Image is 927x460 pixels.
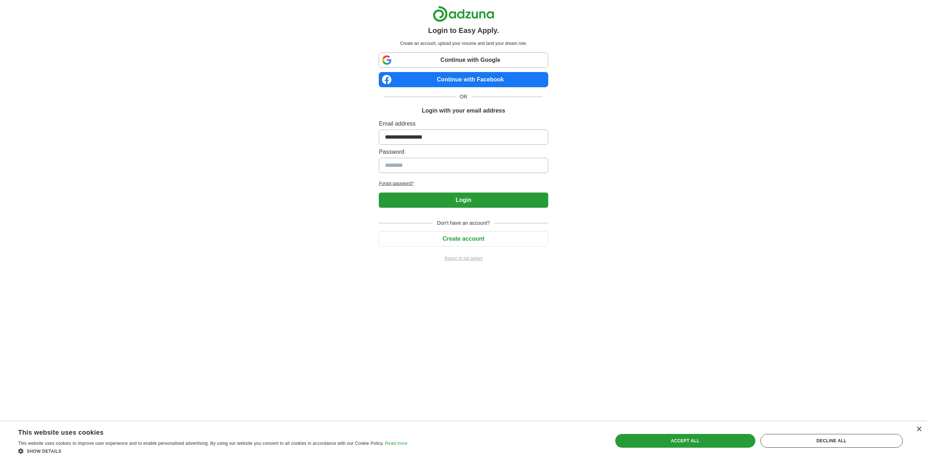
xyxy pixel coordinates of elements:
div: Close [916,427,922,432]
a: Forgot password? [379,180,548,187]
span: This website uses cookies to improve user experience and to enable personalised advertising. By u... [18,441,384,446]
a: Continue with Facebook [379,72,548,87]
span: Show details [27,449,62,454]
span: OR [456,93,472,101]
div: Accept all [615,434,755,448]
a: Read more, opens a new window [385,441,407,446]
button: Create account [379,231,548,246]
span: Don't have an account? [433,219,495,227]
a: Create account [379,236,548,242]
h1: Login with your email address [422,106,505,115]
div: Show details [18,447,407,455]
label: Password [379,148,548,156]
a: Return to job advert [379,255,548,262]
p: Create an account, upload your resume and land your dream role. [380,40,546,47]
div: This website uses cookies [18,426,389,437]
div: Decline all [760,434,903,448]
button: Login [379,193,548,208]
h1: Login to Easy Apply. [428,25,499,36]
img: Adzuna logo [433,6,494,22]
label: Email address [379,119,548,128]
a: Continue with Google [379,52,548,68]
